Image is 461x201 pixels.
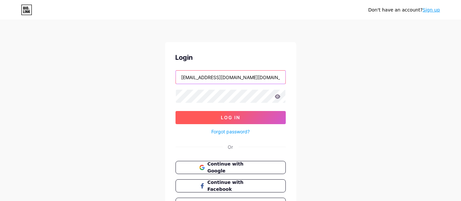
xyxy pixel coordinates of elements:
[176,161,286,174] button: Continue with Google
[176,179,286,192] button: Continue with Facebook
[211,128,250,135] a: Forgot password?
[207,179,262,193] span: Continue with Facebook
[221,115,240,120] span: Log In
[176,53,286,62] div: Login
[423,7,440,12] a: Sign up
[176,71,285,84] input: Username
[228,144,233,150] div: Or
[207,161,262,174] span: Continue with Google
[368,7,440,13] div: Don't have an account?
[176,111,286,124] button: Log In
